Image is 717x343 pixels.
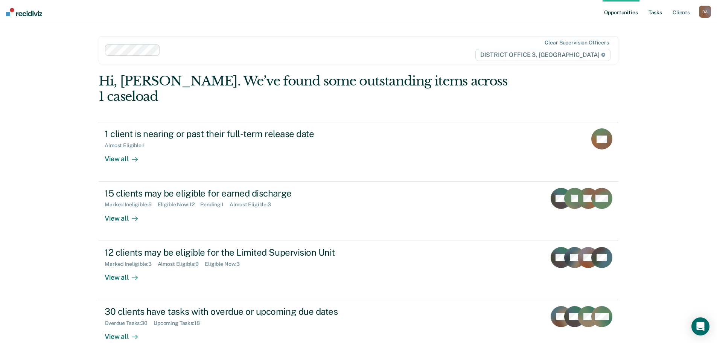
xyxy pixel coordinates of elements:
[475,49,610,61] span: DISTRICT OFFICE 3, [GEOGRAPHIC_DATA]
[200,201,230,208] div: Pending : 1
[105,247,369,258] div: 12 clients may be eligible for the Limited Supervision Unit
[154,320,206,326] div: Upcoming Tasks : 18
[158,261,205,267] div: Almost Eligible : 9
[105,208,147,223] div: View all
[99,73,515,104] div: Hi, [PERSON_NAME]. We’ve found some outstanding items across 1 caseload
[99,122,618,181] a: 1 client is nearing or past their full-term release dateAlmost Eligible:1View all
[105,149,147,163] div: View all
[105,306,369,317] div: 30 clients have tasks with overdue or upcoming due dates
[699,6,711,18] button: BA
[105,201,157,208] div: Marked Ineligible : 5
[230,201,277,208] div: Almost Eligible : 3
[105,188,369,199] div: 15 clients may be eligible for earned discharge
[105,267,147,282] div: View all
[105,326,147,341] div: View all
[545,40,609,46] div: Clear supervision officers
[99,241,618,300] a: 12 clients may be eligible for the Limited Supervision UnitMarked Ineligible:3Almost Eligible:9El...
[158,201,201,208] div: Eligible Now : 12
[105,128,369,139] div: 1 client is nearing or past their full-term release date
[105,142,151,149] div: Almost Eligible : 1
[205,261,246,267] div: Eligible Now : 3
[6,8,42,16] img: Recidiviz
[105,320,154,326] div: Overdue Tasks : 30
[99,182,618,241] a: 15 clients may be eligible for earned dischargeMarked Ineligible:5Eligible Now:12Pending:1Almost ...
[691,317,709,335] div: Open Intercom Messenger
[105,261,157,267] div: Marked Ineligible : 3
[699,6,711,18] div: B A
